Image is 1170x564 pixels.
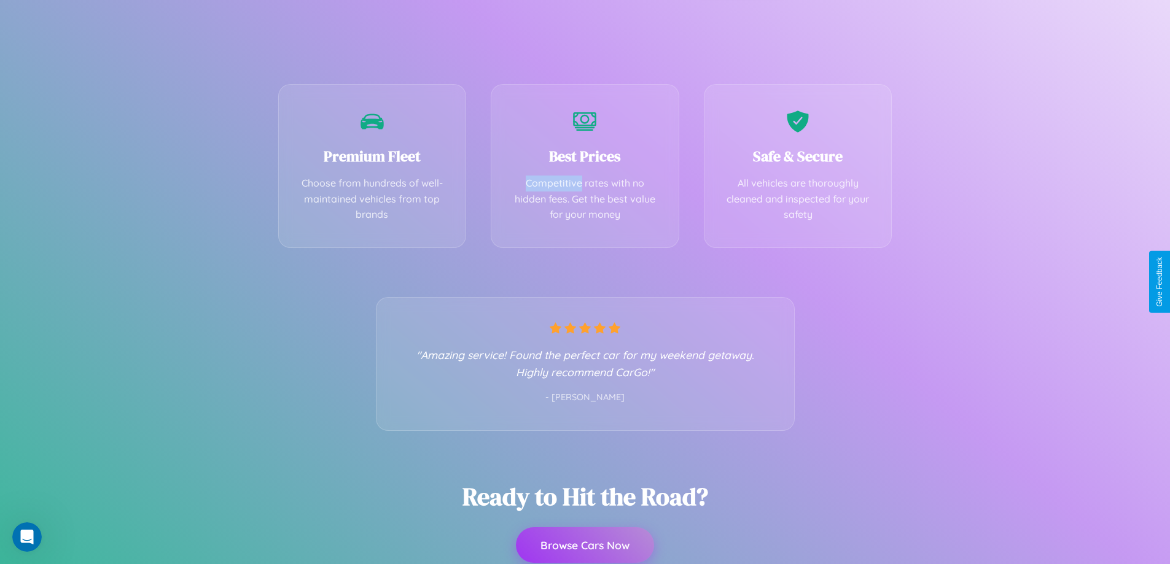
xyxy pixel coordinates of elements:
p: Competitive rates with no hidden fees. Get the best value for your money [510,176,660,223]
iframe: Intercom live chat [12,522,42,552]
button: Browse Cars Now [516,527,654,563]
h3: Best Prices [510,146,660,166]
p: "Amazing service! Found the perfect car for my weekend getaway. Highly recommend CarGo!" [401,346,770,381]
h2: Ready to Hit the Road? [462,480,708,513]
p: All vehicles are thoroughly cleaned and inspected for your safety [723,176,873,223]
div: Give Feedback [1155,257,1164,307]
h3: Premium Fleet [297,146,448,166]
h3: Safe & Secure [723,146,873,166]
p: Choose from hundreds of well-maintained vehicles from top brands [297,176,448,223]
p: - [PERSON_NAME] [401,390,770,406]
